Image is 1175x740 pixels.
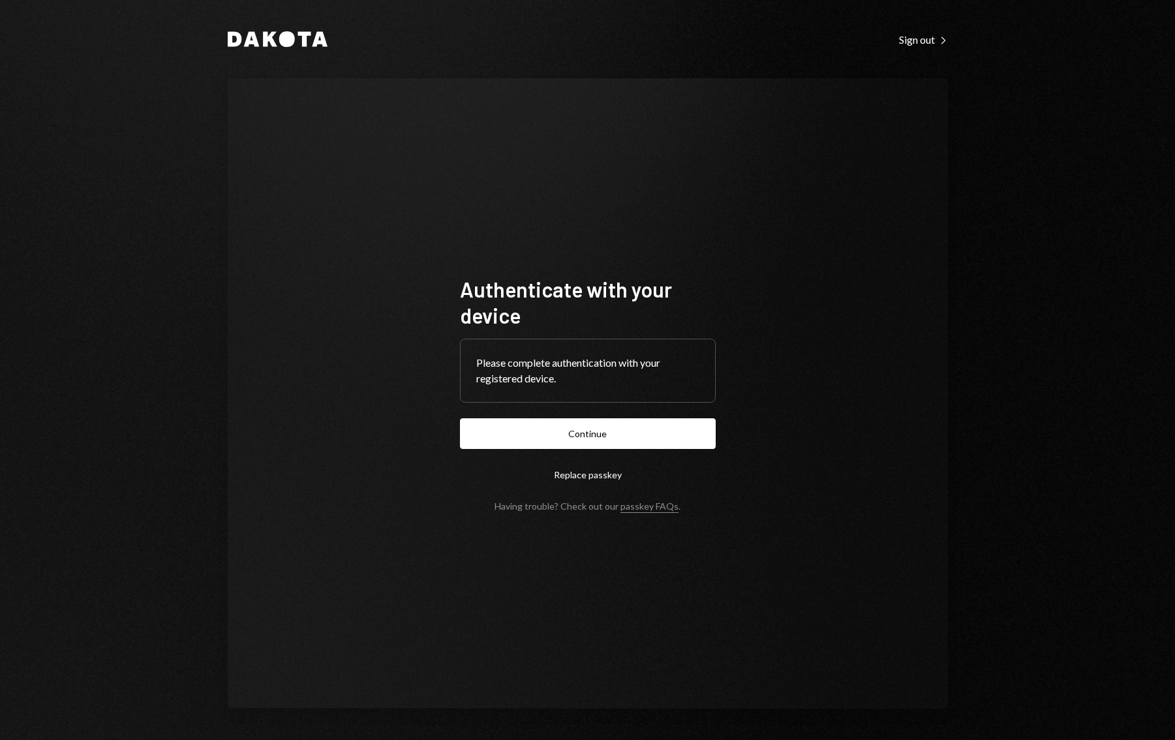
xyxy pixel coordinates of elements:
[620,501,679,513] a: passkey FAQs
[495,501,680,512] div: Having trouble? Check out our .
[476,355,699,386] div: Please complete authentication with your registered device.
[899,33,948,46] div: Sign out
[460,276,716,328] h1: Authenticate with your device
[460,459,716,490] button: Replace passkey
[460,418,716,449] button: Continue
[899,32,948,46] a: Sign out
